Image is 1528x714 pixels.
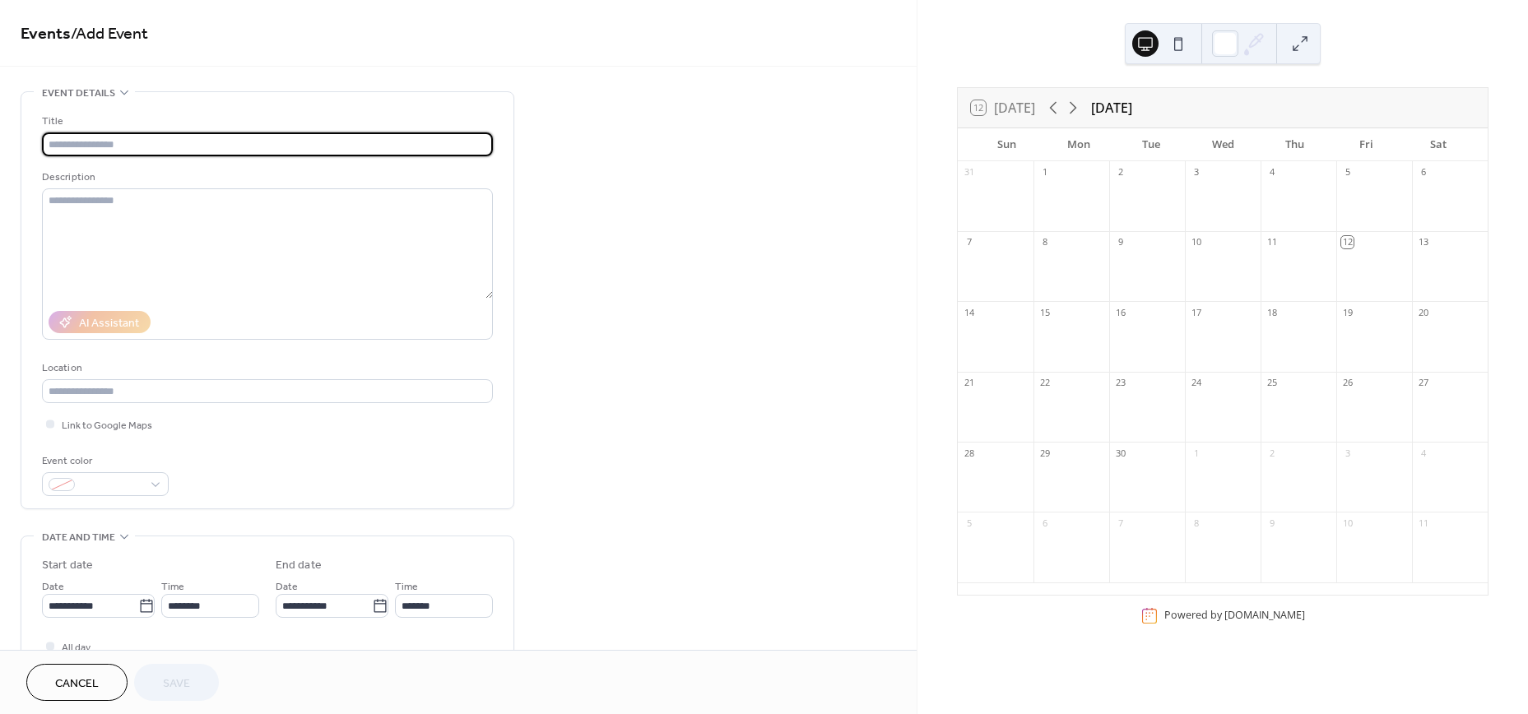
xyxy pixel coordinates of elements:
div: 10 [1341,517,1354,529]
div: 1 [1190,447,1202,459]
div: Fri [1331,128,1402,161]
div: Wed [1187,128,1258,161]
div: 4 [1266,166,1278,178]
div: 3 [1341,447,1354,459]
div: 24 [1190,377,1202,389]
div: 28 [963,447,975,459]
div: 5 [963,517,975,529]
span: Link to Google Maps [62,417,152,434]
div: Start date [42,557,93,574]
div: 16 [1114,306,1126,318]
button: Cancel [26,664,128,701]
div: 7 [1114,517,1126,529]
div: 19 [1341,306,1354,318]
div: Mon [1043,128,1115,161]
span: Date and time [42,529,115,546]
div: 7 [963,236,975,248]
span: Time [161,578,184,596]
div: Description [42,169,490,186]
span: Time [395,578,418,596]
div: 21 [963,377,975,389]
div: 4 [1417,447,1429,459]
span: Event details [42,85,115,102]
div: 26 [1341,377,1354,389]
span: / Add Event [71,18,148,50]
div: 2 [1114,166,1126,178]
div: Thu [1259,128,1331,161]
div: 27 [1417,377,1429,389]
div: 10 [1190,236,1202,248]
div: End date [276,557,322,574]
span: Cancel [55,675,99,693]
div: 15 [1038,306,1051,318]
a: [DOMAIN_NAME] [1224,609,1305,623]
div: 31 [963,166,975,178]
div: 14 [963,306,975,318]
div: [DATE] [1091,98,1132,118]
div: 5 [1341,166,1354,178]
div: 22 [1038,377,1051,389]
div: 9 [1266,517,1278,529]
div: 8 [1190,517,1202,529]
div: 2 [1266,447,1278,459]
div: 6 [1038,517,1051,529]
div: 12 [1341,236,1354,248]
div: 8 [1038,236,1051,248]
div: Location [42,359,490,377]
div: 9 [1114,236,1126,248]
div: 17 [1190,306,1202,318]
div: 6 [1417,166,1429,178]
div: 3 [1190,166,1202,178]
div: 20 [1417,306,1429,318]
div: Sun [971,128,1043,161]
a: Events [21,18,71,50]
div: 1 [1038,166,1051,178]
div: 11 [1417,517,1429,529]
span: Date [276,578,298,596]
div: Sat [1403,128,1475,161]
div: Tue [1115,128,1187,161]
div: Title [42,113,490,130]
span: Date [42,578,64,596]
div: 30 [1114,447,1126,459]
div: Powered by [1164,609,1305,623]
div: 13 [1417,236,1429,248]
div: Event color [42,452,165,470]
div: 25 [1266,377,1278,389]
div: 29 [1038,447,1051,459]
div: 23 [1114,377,1126,389]
div: 18 [1266,306,1278,318]
span: All day [62,639,91,656]
div: 11 [1266,236,1278,248]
